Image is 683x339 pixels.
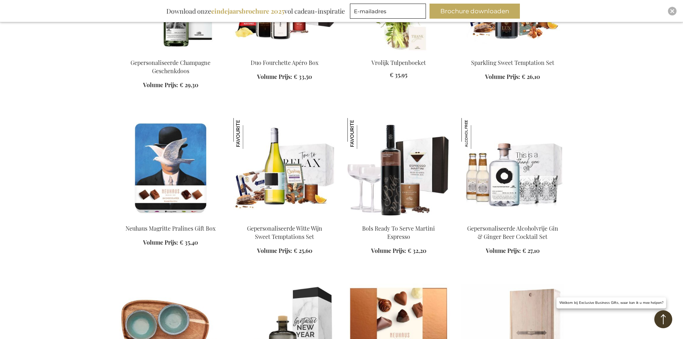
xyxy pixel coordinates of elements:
[143,81,178,89] span: Volume Prijs:
[668,7,677,15] div: Close
[522,73,540,80] span: € 26,10
[143,81,198,89] a: Volume Prijs: € 29,30
[347,50,450,57] a: Cheerful Tulip Flower Bouquet
[461,118,564,218] img: Personalised Non-alcoholc Gin & Ginger Beer Set
[257,73,292,80] span: Volume Prijs:
[180,239,198,246] span: € 35,40
[119,216,222,222] a: Neuhaus Magritte Pralines Gift Box
[362,225,435,240] a: Bols Ready To Serve Martini Espresso
[408,247,426,254] span: € 32,20
[522,247,540,254] span: € 27,10
[131,59,210,75] a: Gepersonaliseerde Champagne Geschenkdoos
[233,118,264,149] img: Gepersonaliseerde Witte Wijn Sweet Temptations Set
[233,216,336,222] a: Personalised white wine Gepersonaliseerde Witte Wijn Sweet Temptations Set
[211,7,284,15] b: eindejaarsbrochure 2025
[486,247,540,255] a: Volume Prijs: € 27,10
[294,247,312,254] span: € 25,60
[233,50,336,57] a: Duo Fourchette Apéro Box
[347,118,378,149] img: Bols Ready To Serve Martini Espresso
[125,225,215,232] a: Neuhaus Magritte Pralines Gift Box
[471,59,554,66] a: Sparkling Sweet Temptation Set
[670,9,674,13] img: Close
[257,247,312,255] a: Volume Prijs: € 25,60
[371,59,426,66] a: Vrolijk Tulpenboeket
[461,50,564,57] a: Sparkling Sweet Temptation Set Sparkling Sweet Temptation Set
[371,247,426,255] a: Volume Prijs: € 32,20
[467,225,558,240] a: Gepersonaliseerde Alcoholvrije Gin & Ginger Beer Cocktail Set
[180,81,198,89] span: € 29,30
[486,247,521,254] span: Volume Prijs:
[257,247,292,254] span: Volume Prijs:
[119,118,222,218] img: Neuhaus Magritte Pralines Gift Box
[485,73,540,81] a: Volume Prijs: € 26,10
[371,247,406,254] span: Volume Prijs:
[294,73,312,80] span: € 33,50
[247,225,322,240] a: Gepersonaliseerde Witte Wijn Sweet Temptations Set
[119,50,222,57] a: Gepersonaliseerde Champagne Geschenkdoos
[430,4,520,19] button: Brochure downloaden
[233,118,336,218] img: Personalised white wine
[163,4,348,19] div: Download onze vol cadeau-inspiratie
[347,216,450,222] a: Bols Ready To Serve Martini Espresso Bols Ready To Serve Martini Espresso
[143,239,178,246] span: Volume Prijs:
[485,73,520,80] span: Volume Prijs:
[461,216,564,222] a: Personalised Non-alcoholc Gin & Ginger Beer Set Gepersonaliseerde Alcoholvrije Gin & Ginger Beer ...
[461,118,492,149] img: Gepersonaliseerde Alcoholvrije Gin & Ginger Beer Cocktail Set
[390,71,407,79] span: € 35,95
[257,73,312,81] a: Volume Prijs: € 33,50
[350,4,426,19] input: E-mailadres
[350,4,428,21] form: marketing offers and promotions
[347,118,450,218] img: Bols Ready To Serve Martini Espresso
[251,59,318,66] a: Duo Fourchette Apéro Box
[143,239,198,247] a: Volume Prijs: € 35,40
